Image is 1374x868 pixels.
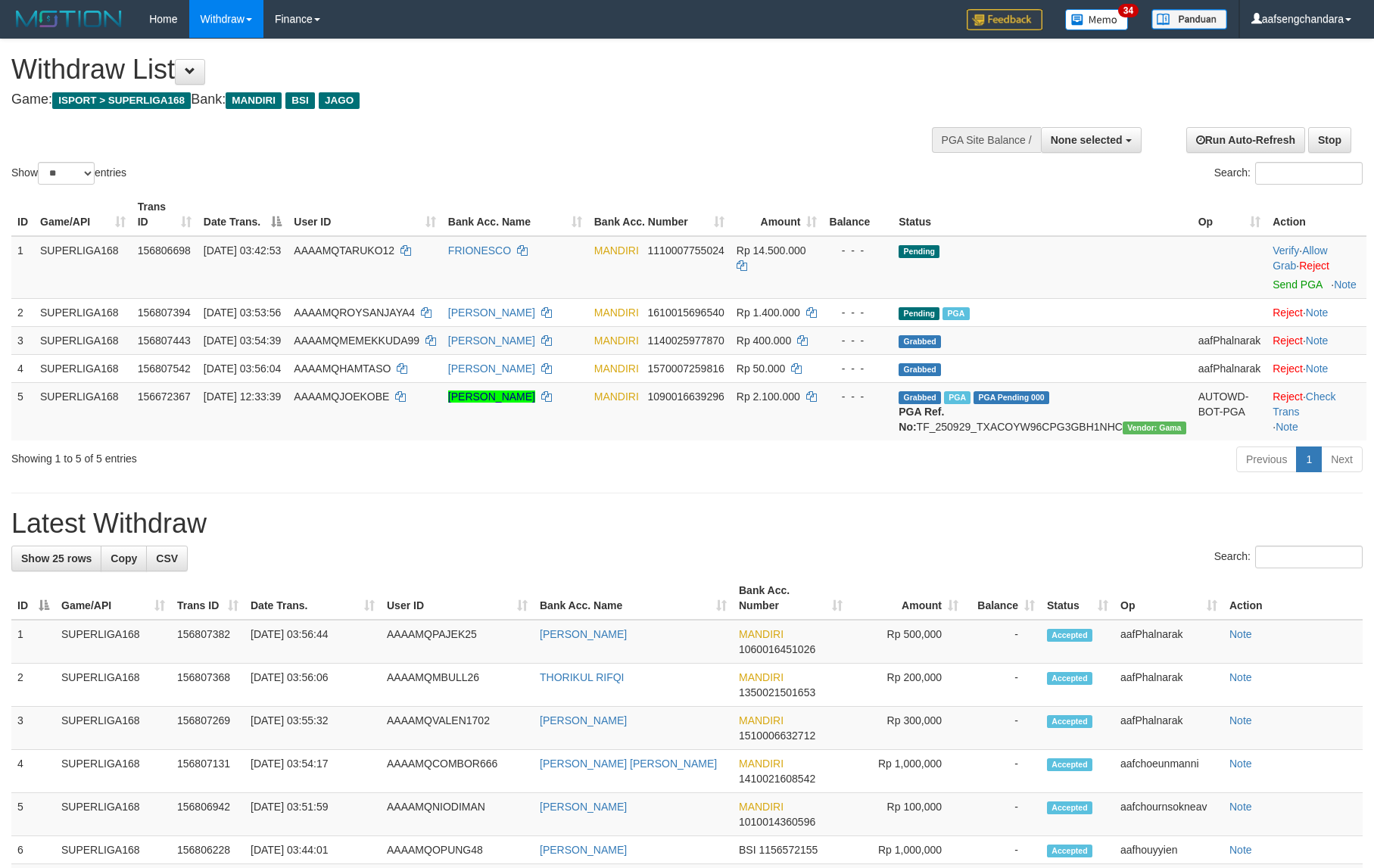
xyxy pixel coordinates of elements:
div: - - - [829,243,886,258]
span: Accepted [1047,715,1092,728]
a: Reject [1299,260,1329,272]
span: [DATE] 12:33:39 [204,390,281,403]
td: 4 [11,750,55,793]
span: 156807443 [138,334,191,347]
td: TF_250929_TXACOYW96CPG3GBH1NHC [893,382,1192,440]
img: Feedback.jpg [967,9,1042,30]
a: [PERSON_NAME] [540,801,627,813]
td: · [1267,326,1366,354]
td: aafchoeunmanni [1114,750,1223,793]
a: Allow Grab [1273,244,1327,272]
span: Accepted [1047,629,1092,642]
a: FRIONESCO [448,244,511,257]
th: Status: activate to sort column ascending [1041,577,1114,620]
td: aafPhalnarak [1114,707,1223,750]
th: ID: activate to sort column descending [11,577,55,620]
td: 1 [11,236,34,299]
td: Rp 200,000 [849,664,964,707]
button: None selected [1041,127,1142,153]
span: Copy 1140025977870 to clipboard [648,334,724,347]
td: [DATE] 03:51:59 [245,793,381,836]
th: Action [1223,577,1363,620]
td: AAAAMQNIODIMAN [381,793,534,836]
td: 3 [11,326,34,354]
span: Rp 50.000 [737,362,786,375]
a: Check Trans [1273,390,1335,418]
div: - - - [829,305,886,320]
a: Note [1229,801,1252,813]
a: Note [1276,421,1298,433]
td: 156807382 [171,620,245,664]
input: Search: [1255,162,1363,185]
td: 2 [11,298,34,326]
div: - - - [829,361,886,376]
td: - [964,664,1041,707]
td: 5 [11,382,34,440]
td: SUPERLIGA168 [34,382,132,440]
td: · [1267,298,1366,326]
th: Amount: activate to sort column ascending [731,193,824,236]
td: aafPhalnarak [1114,620,1223,664]
span: MANDIRI [594,362,639,375]
span: Marked by aafsengchandara [944,391,971,404]
th: Op: activate to sort column ascending [1192,193,1267,236]
span: [DATE] 03:54:39 [204,334,281,347]
a: Run Auto-Refresh [1186,127,1305,153]
a: Note [1306,306,1329,319]
th: Bank Acc. Number: activate to sort column ascending [733,577,849,620]
span: Rp 400.000 [737,334,791,347]
span: Copy 1570007259816 to clipboard [648,362,724,375]
span: AAAAMQJOEKOBE [294,390,389,403]
td: [DATE] 03:55:32 [245,707,381,750]
span: MANDIRI [739,714,784,726]
td: 156806942 [171,793,245,836]
th: Game/API: activate to sort column ascending [55,577,171,620]
td: [DATE] 03:56:06 [245,664,381,707]
h1: Withdraw List [11,54,901,85]
td: SUPERLIGA168 [34,354,132,382]
td: Rp 1,000,000 [849,836,964,864]
span: [DATE] 03:56:04 [204,362,281,375]
label: Show entries [11,162,126,185]
td: · [1267,354,1366,382]
span: Copy 1610015696540 to clipboard [648,306,724,319]
span: Grabbed [899,363,941,376]
span: 156806698 [138,244,191,257]
td: · · [1267,236,1366,299]
td: 6 [11,836,55,864]
th: Balance [823,193,893,236]
span: MANDIRI [594,306,639,319]
td: AAAAMQMBULL26 [381,664,534,707]
span: Copy 1350021501653 to clipboard [739,686,815,698]
span: MANDIRI [739,801,784,813]
a: [PERSON_NAME] [448,306,535,319]
td: 5 [11,793,55,836]
td: AAAAMQCOMBOR666 [381,750,534,793]
span: Pending [899,307,939,320]
a: [PERSON_NAME] [540,714,627,726]
a: Previous [1236,446,1297,472]
span: 156672367 [138,390,191,403]
td: Rp 500,000 [849,620,964,664]
a: Note [1229,758,1252,770]
span: Copy 1060016451026 to clipboard [739,643,815,655]
a: [PERSON_NAME] [448,362,535,375]
td: [DATE] 03:44:01 [245,836,381,864]
td: · · [1267,382,1366,440]
span: Accepted [1047,845,1092,857]
span: MANDIRI [594,390,639,403]
a: CSV [146,546,188,571]
span: MANDIRI [594,334,639,347]
div: - - - [829,389,886,404]
img: MOTION_logo.png [11,8,126,30]
th: Status [893,193,1192,236]
td: SUPERLIGA168 [55,664,171,707]
th: Date Trans.: activate to sort column ascending [245,577,381,620]
span: MANDIRI [739,671,784,683]
span: Copy 1090016639296 to clipboard [648,390,724,403]
span: 34 [1118,4,1139,17]
a: [PERSON_NAME] [540,844,627,856]
span: Copy [111,552,137,565]
a: Note [1306,334,1329,347]
a: Reject [1273,306,1303,319]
